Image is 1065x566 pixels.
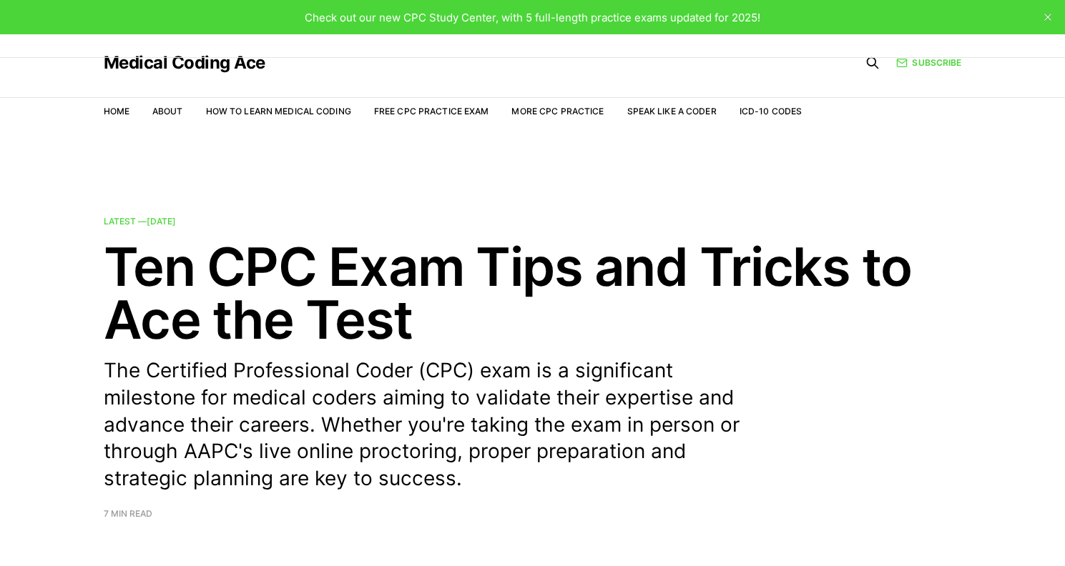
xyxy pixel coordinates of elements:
a: About [152,106,183,116]
a: Home [104,106,129,116]
a: More CPC Practice [511,106,604,116]
a: Latest —[DATE] Ten CPC Exam Tips and Tricks to Ace the Test The Certified Professional Coder (CPC... [104,217,962,518]
a: Medical Coding Ace [104,54,265,71]
iframe: portal-trigger [832,496,1065,566]
button: close [1036,6,1059,29]
a: Speak Like a Coder [627,106,717,116]
a: Free CPC Practice Exam [374,106,489,116]
a: ICD-10 Codes [740,106,802,116]
span: 7 min read [104,510,152,518]
h2: Ten CPC Exam Tips and Tricks to Ace the Test [104,240,962,346]
span: Check out our new CPC Study Center, with 5 full-length practice exams updated for 2025! [305,11,760,24]
a: Subscribe [896,56,961,69]
span: Latest — [104,216,176,227]
a: How to Learn Medical Coding [206,106,351,116]
p: The Certified Professional Coder (CPC) exam is a significant milestone for medical coders aiming ... [104,357,762,492]
time: [DATE] [147,216,176,227]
